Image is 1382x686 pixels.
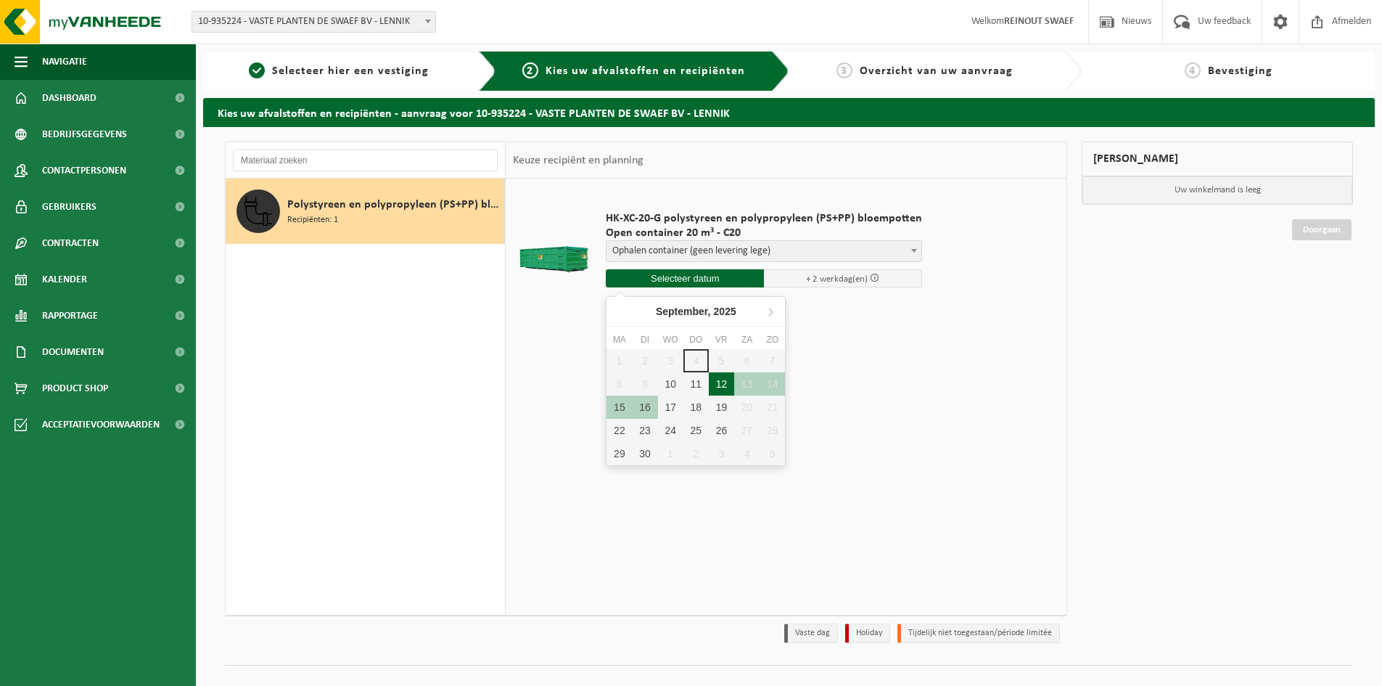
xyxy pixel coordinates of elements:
div: 29 [606,442,632,465]
span: Overzicht van uw aanvraag [860,65,1013,77]
div: 24 [658,419,683,442]
div: [PERSON_NAME] [1082,142,1353,176]
span: 4 [1185,62,1201,78]
div: September, [650,300,742,323]
div: wo [658,332,683,347]
span: 10-935224 - VASTE PLANTEN DE SWAEF BV - LENNIK [192,11,436,33]
div: ma [606,332,632,347]
div: do [683,332,709,347]
span: Rapportage [42,298,98,334]
span: 1 [249,62,265,78]
div: 2 [683,442,709,465]
div: 16 [632,396,657,419]
div: 18 [683,396,709,419]
span: Dashboard [42,80,96,116]
i: 2025 [714,306,736,317]
p: Uw winkelmand is leeg [1082,176,1352,204]
input: Selecteer datum [606,269,764,287]
span: Navigatie [42,44,87,80]
span: Bevestiging [1208,65,1272,77]
span: 10-935224 - VASTE PLANTEN DE SWAEF BV - LENNIK [192,12,435,32]
li: Vaste dag [784,624,838,643]
div: 19 [709,396,734,419]
div: 17 [658,396,683,419]
span: + 2 werkdag(en) [806,274,868,284]
span: Contracten [42,225,99,261]
span: Contactpersonen [42,152,126,189]
span: Recipiënten: 1 [287,213,338,227]
div: vr [709,332,734,347]
span: Gebruikers [42,189,96,225]
div: 15 [606,396,632,419]
span: Ophalen container (geen levering lege) [606,241,921,261]
span: Open container 20 m³ - C20 [606,226,922,240]
h2: Kies uw afvalstoffen en recipiënten - aanvraag voor 10-935224 - VASTE PLANTEN DE SWAEF BV - LENNIK [203,98,1375,126]
div: 1 [658,442,683,465]
div: 26 [709,419,734,442]
div: 11 [683,372,709,396]
button: Polystyreen en polypropyleen (PS+PP) bloempotten en plantentrays gemengd Recipiënten: 1 [226,179,505,244]
span: Ophalen container (geen levering lege) [606,240,922,262]
span: Bedrijfsgegevens [42,116,127,152]
strong: REINOUT SWAEF [1004,16,1074,27]
div: za [734,332,760,347]
div: 12 [709,372,734,396]
div: zo [760,332,785,347]
li: Tijdelijk niet toegestaan/période limitée [897,624,1060,643]
div: 23 [632,419,657,442]
span: Kies uw afvalstoffen en recipiënten [546,65,745,77]
span: Documenten [42,334,104,370]
div: 30 [632,442,657,465]
div: 3 [709,442,734,465]
a: 1Selecteer hier een vestiging [210,62,467,80]
span: 3 [836,62,852,78]
div: di [632,332,657,347]
span: Kalender [42,261,87,298]
div: Keuze recipiënt en planning [506,142,651,179]
span: Selecteer hier een vestiging [272,65,429,77]
li: Holiday [845,624,890,643]
div: 10 [658,372,683,396]
div: 22 [606,419,632,442]
span: Product Shop [42,370,108,407]
span: Acceptatievoorwaarden [42,407,160,443]
span: 2 [522,62,538,78]
div: 25 [683,419,709,442]
a: Doorgaan [1292,219,1352,240]
span: HK-XC-20-G polystyreen en polypropyleen (PS+PP) bloempotten [606,211,922,226]
span: Polystyreen en polypropyleen (PS+PP) bloempotten en plantentrays gemengd [287,196,501,213]
input: Materiaal zoeken [233,150,498,171]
